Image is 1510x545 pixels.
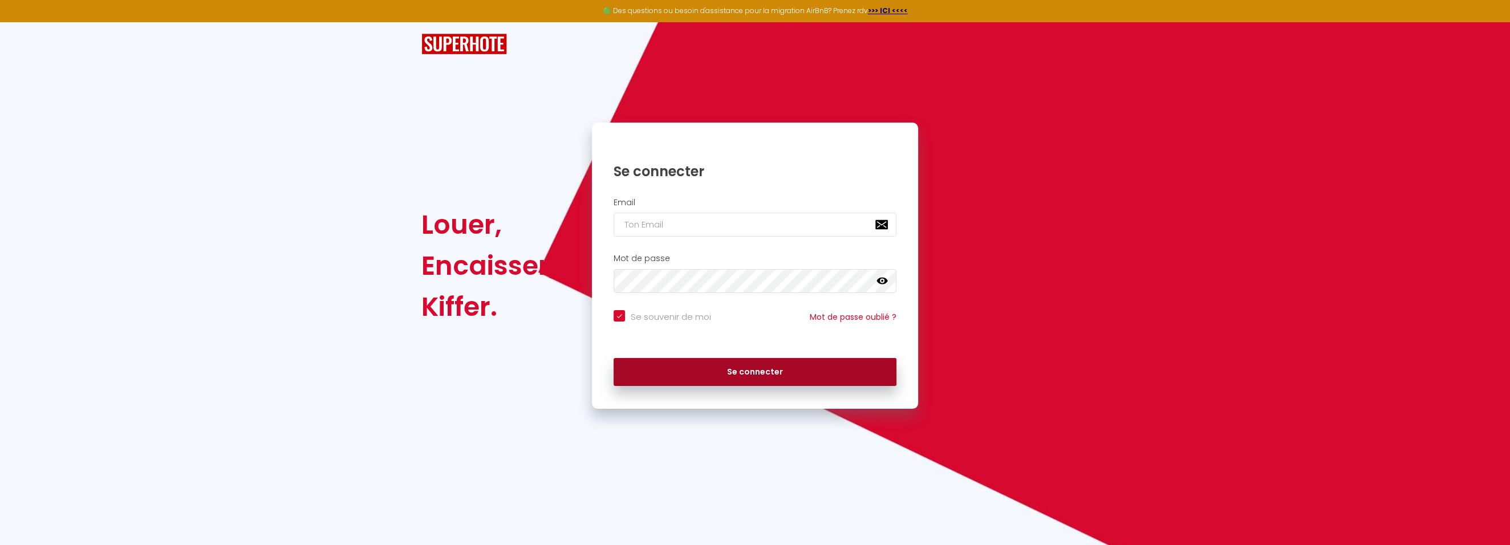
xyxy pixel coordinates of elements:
div: Encaisser, [421,245,556,286]
div: Kiffer. [421,286,556,327]
a: >>> ICI <<<< [868,6,908,15]
h2: Mot de passe [614,254,896,263]
h2: Email [614,198,896,208]
a: Mot de passe oublié ? [810,311,896,323]
div: Louer, [421,204,556,245]
h1: Se connecter [614,162,896,180]
img: SuperHote logo [421,34,507,55]
button: Se connecter [614,358,896,387]
input: Ton Email [614,213,896,237]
